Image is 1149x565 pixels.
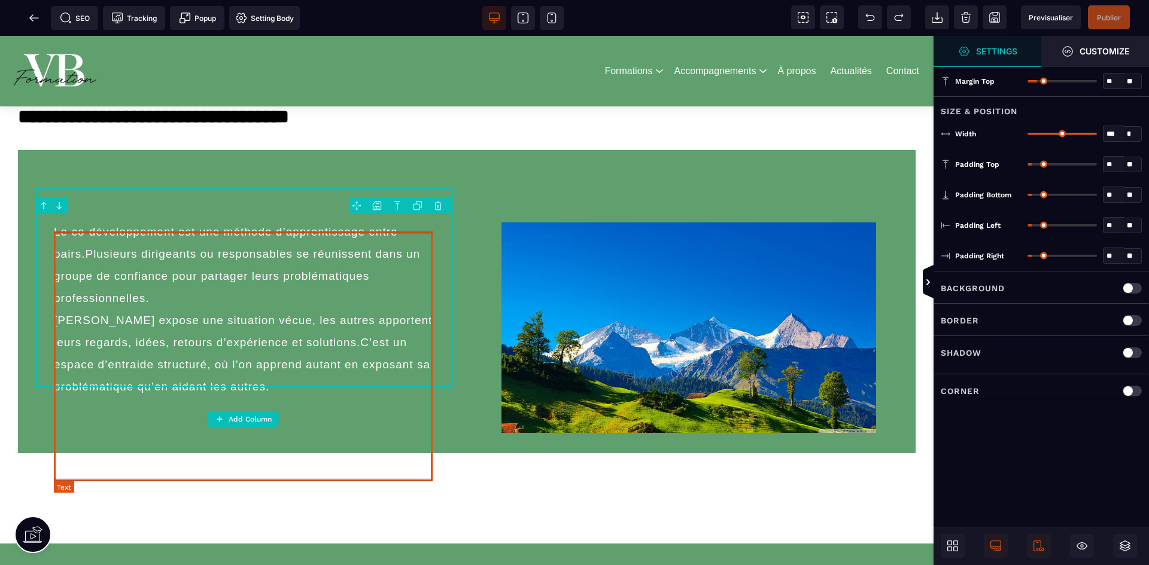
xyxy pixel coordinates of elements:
[235,12,294,24] span: Setting Body
[941,313,979,328] p: Border
[60,12,90,24] span: SEO
[984,534,1008,558] span: Desktop Only
[934,36,1041,67] span: Settings
[941,534,965,558] span: Open Blocks
[934,96,1149,118] div: Size & Position
[1097,13,1121,22] span: Publier
[111,12,157,24] span: Tracking
[54,190,402,224] span: Le co-développement est une méthode d’apprentissage entre pairs.
[674,28,756,43] a: Accompagnements
[604,28,652,43] a: Formations
[54,300,434,357] span: C’est un espace d’entraide structuré, où l’on apprend autant en exposant sa problématique qu’en a...
[976,47,1017,56] strong: Settings
[791,5,815,29] span: View components
[1041,36,1149,67] span: Open Style Manager
[54,212,436,313] span: Plusieurs dirigeants ou responsables se réunissent dans un groupe de confiance pour partager leur...
[1027,534,1051,558] span: Mobile Only
[955,221,1001,230] span: Padding Left
[1080,47,1129,56] strong: Customize
[941,281,1005,295] p: Background
[179,12,216,24] span: Popup
[229,415,272,423] strong: Add Column
[830,28,871,43] a: Actualités
[1021,5,1081,29] span: Preview
[955,77,995,86] span: Margin Top
[955,190,1011,200] span: Padding Bottom
[1070,534,1094,558] span: Hide/Show Block
[955,251,1004,261] span: Padding Right
[208,411,279,427] button: Add Column
[886,28,919,43] a: Contact
[941,384,980,398] p: Corner
[941,346,981,360] p: Shadow
[10,5,100,65] img: 86a4aa658127570b91344bfc39bbf4eb_Blanc_sur_fond_vert.png
[820,5,844,29] span: Screenshot
[1113,534,1137,558] span: Open Layers
[955,160,999,169] span: Padding Top
[501,187,876,397] img: 56eca4264eb68680381d68ae0fb151ee_media-03.jpg
[955,129,976,139] span: Width
[777,28,816,43] a: À propos
[1029,13,1073,22] span: Previsualiser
